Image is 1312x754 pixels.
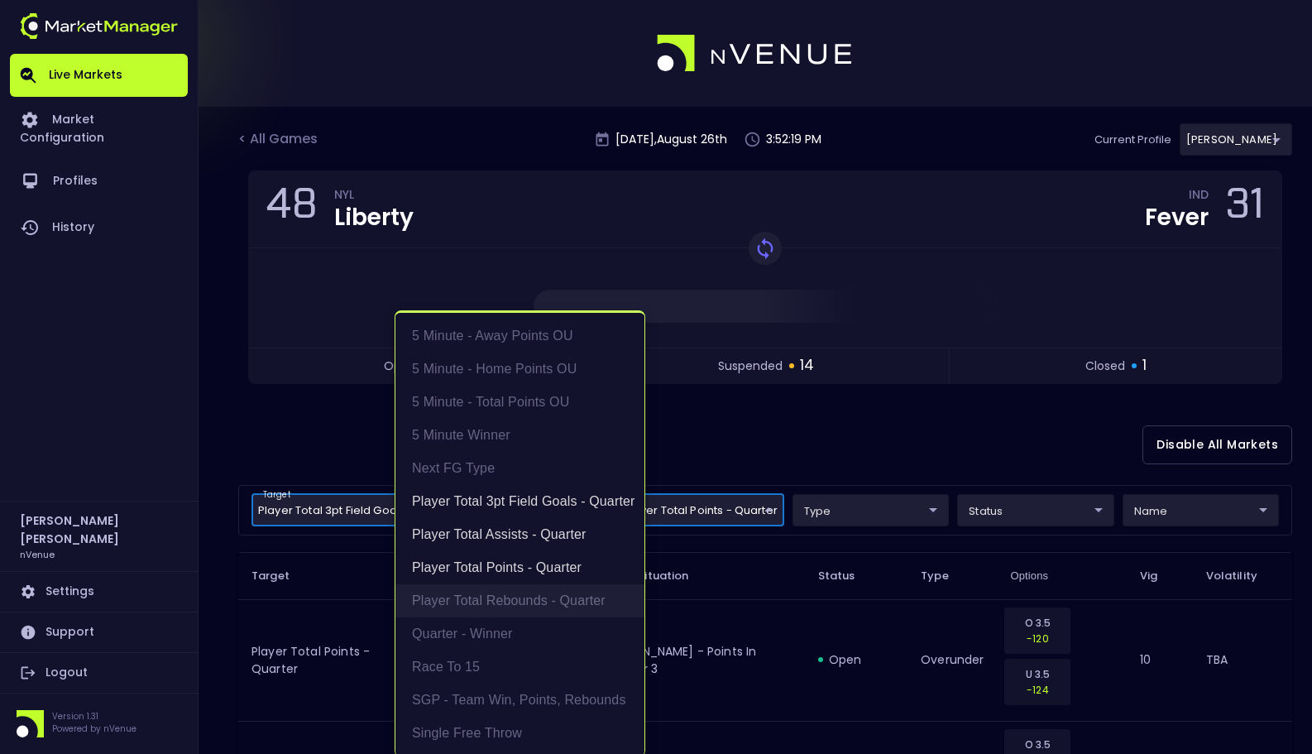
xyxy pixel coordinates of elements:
li: Player Total Rebounds - Quarter [395,584,644,617]
li: 5 Minute - Home Points OU [395,353,644,386]
li: Player Total Assists - Quarter [395,518,644,551]
li: 5 Minute - Away Points OU [395,319,644,353]
li: Quarter - Winner [395,617,644,651]
li: Race to 15 [395,651,644,684]
li: Next FG Type [395,452,644,485]
li: 5 Minute Winner [395,419,644,452]
li: SGP - Team Win, Points, Rebounds [395,684,644,717]
li: Single Free Throw [395,717,644,750]
li: Player Total Points - Quarter [395,551,644,584]
li: Player Total 3pt Field Goals - Quarter [395,485,644,518]
li: 5 Minute - Total Points OU [395,386,644,419]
